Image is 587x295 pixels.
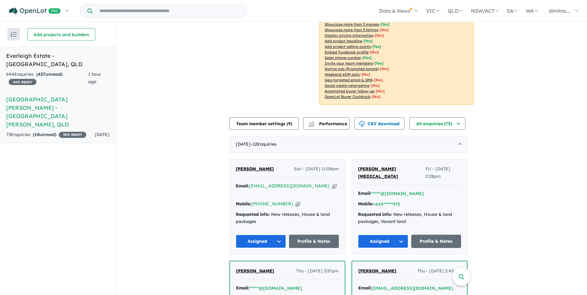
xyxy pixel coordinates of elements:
[59,132,86,138] span: 30 % READY
[236,285,249,291] strong: Email:
[325,61,373,66] u: Invite your team members
[380,66,389,71] span: [No]
[27,28,95,41] button: Add projects and builders
[303,117,350,130] button: Performance
[325,78,373,82] u: Geo-targeted email & SMS
[6,52,110,68] h5: Everleigh Estate - [GEOGRAPHIC_DATA] , QLD
[358,211,461,226] div: New releases, House & land packages, Vacant land
[381,22,390,27] span: [ Yes ]
[325,39,362,43] u: Add project headline
[371,83,380,88] span: [No]
[358,165,425,180] a: [PERSON_NAME][MEDICAL_DATA]
[363,55,372,60] span: [ Yes ]
[372,94,381,99] span: [No]
[236,211,339,226] div: New releases, House & land packages
[358,267,396,275] a: [PERSON_NAME]
[325,94,370,99] u: OpenLot Buyer Cashback
[236,267,274,275] a: [PERSON_NAME]
[294,165,339,173] span: Sat - [DATE] 11:08am
[236,166,274,172] span: [PERSON_NAME]
[364,39,373,43] span: [ Yes ]
[251,201,293,207] a: [PHONE_NUMBER]
[229,117,299,130] button: Team member settings (9)
[296,201,300,207] button: Copy
[358,268,396,274] span: [PERSON_NAME]
[358,285,372,291] strong: Email:
[325,50,369,54] u: Embed Facebook profile
[95,132,110,137] span: [DATE]
[325,72,360,77] u: Weekend eDM slots
[380,28,389,32] span: [ No ]
[325,55,361,60] u: Sales phone number
[319,5,474,105] p: Your project is only comparing to other top-performing projects in your area: - - - - - - - - - -...
[358,235,408,248] button: Assigned
[309,121,347,126] span: Performance
[411,235,461,248] a: Profile & Notes
[34,132,39,137] span: 18
[374,61,383,66] span: [ Yes ]
[374,78,383,82] span: [No]
[325,33,373,38] u: Display pricing information
[325,83,369,88] u: Social media retargeting
[325,89,374,93] u: Automated buyer follow-up
[359,121,365,127] img: download icon
[9,7,61,15] img: Openlot PRO Logo White
[229,136,468,153] div: [DATE]
[376,89,385,93] span: [No]
[358,166,398,179] span: [PERSON_NAME][MEDICAL_DATA]
[370,50,379,54] span: [ No ]
[236,201,251,207] strong: Mobile:
[325,22,379,27] u: Showcase more than 3 images
[236,268,274,274] span: [PERSON_NAME]
[94,4,246,18] input: Try estate name, suburb, builder or developer
[372,285,453,292] button: [EMAIL_ADDRESS][DOMAIN_NAME]
[358,201,373,207] strong: Mobile:
[549,8,571,14] span: dimitra....
[36,71,63,77] strong: ( unread)
[296,267,339,275] span: Thu - [DATE] 3:37pm
[289,235,339,248] a: Profile & Notes
[38,71,45,77] span: 437
[249,183,330,189] a: [EMAIL_ADDRESS][DOMAIN_NAME]
[332,183,337,189] button: Copy
[325,44,371,49] u: Add project selling-points
[9,79,37,85] span: 40 % READY
[309,121,314,124] img: line-chart.svg
[33,132,56,137] strong: ( unread)
[417,267,461,275] span: Thu - [DATE] 2:45pm
[88,71,101,84] span: 1 hour ago
[325,28,378,32] u: Showcase more than 3 listings
[375,33,384,38] span: [ No ]
[308,123,314,127] img: bar-chart.svg
[6,71,88,86] div: 644 Enquir ies
[236,165,274,173] a: [PERSON_NAME]
[251,141,277,147] span: - 12 Enquir ies
[6,131,86,139] div: 73 Enquir ies
[354,117,404,130] button: CSV download
[325,66,379,71] u: Native ads (Promoted estate)
[409,117,465,130] button: All enquiries (73)
[288,121,291,126] span: 9
[361,72,370,77] span: [No]
[358,190,371,196] strong: Email:
[236,183,249,189] strong: Email:
[425,165,461,180] span: Fri - [DATE] 2:28pm
[236,235,286,248] button: Assigned
[358,212,392,217] strong: Requested info:
[6,95,110,129] h5: [GEOGRAPHIC_DATA][PERSON_NAME] - [GEOGRAPHIC_DATA][PERSON_NAME] , QLD
[372,44,381,49] span: [ Yes ]
[236,212,270,217] strong: Requested info:
[11,32,17,37] img: sort.svg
